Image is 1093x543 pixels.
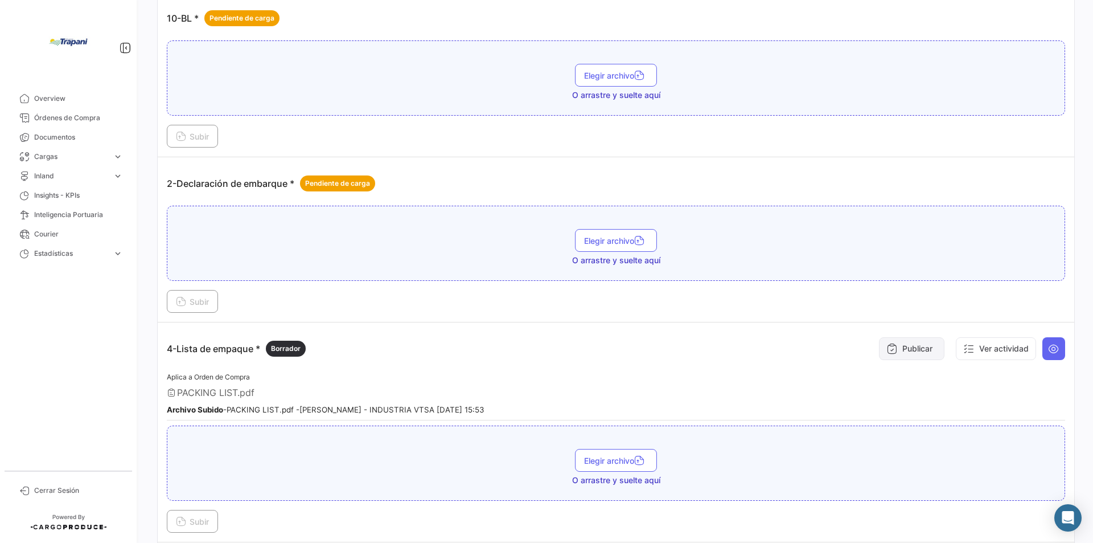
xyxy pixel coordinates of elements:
span: O arrastre y suelte aquí [572,89,660,101]
span: expand_more [113,248,123,259]
button: Subir [167,510,218,533]
button: Elegir archivo [575,229,657,252]
span: Overview [34,93,123,104]
div: Abrir Intercom Messenger [1054,504,1082,532]
span: Insights - KPIs [34,190,123,201]
span: Elegir archivo [584,236,648,246]
p: 2-Declaración de embarque * [167,175,375,191]
span: Pendiente de carga [305,178,370,189]
button: Elegir archivo [575,449,657,472]
a: Overview [9,89,128,108]
span: O arrastre y suelte aquí [572,255,660,266]
span: Subir [176,132,209,141]
span: Elegir archivo [584,71,648,80]
a: Inteligencia Portuaria [9,205,128,224]
span: expand_more [113,152,123,162]
span: Documentos [34,132,123,142]
button: Elegir archivo [575,64,657,87]
span: Subir [176,517,209,526]
span: Inland [34,171,108,181]
span: Cerrar Sesión [34,485,123,496]
button: Subir [167,290,218,313]
span: Inteligencia Portuaria [34,210,123,220]
button: Ver actividad [956,337,1036,360]
span: Estadísticas [34,248,108,259]
img: bd005829-9598-4431-b544-4b06bbcd40b2.jpg [40,14,97,71]
span: PACKING LIST.pdf [177,387,254,398]
span: Órdenes de Compra [34,113,123,123]
p: 10-BL * [167,10,280,26]
a: Insights - KPIs [9,186,128,205]
span: Borrador [271,344,301,354]
span: expand_more [113,171,123,181]
span: Courier [34,229,123,239]
span: O arrastre y suelte aquí [572,475,660,486]
span: Pendiente de carga [209,13,274,23]
a: Courier [9,224,128,244]
span: Cargas [34,152,108,162]
button: Subir [167,125,218,148]
b: Archivo Subido [167,405,223,414]
small: - PACKING LIST.pdf - [PERSON_NAME] - INDUSTRIA VTSA [DATE] 15:53 [167,405,484,414]
p: 4-Lista de empaque * [167,341,306,357]
span: Subir [176,297,209,307]
a: Documentos [9,128,128,147]
span: Aplica a Orden de Compra [167,373,250,381]
a: Órdenes de Compra [9,108,128,128]
button: Publicar [879,337,944,360]
span: Elegir archivo [584,456,648,466]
